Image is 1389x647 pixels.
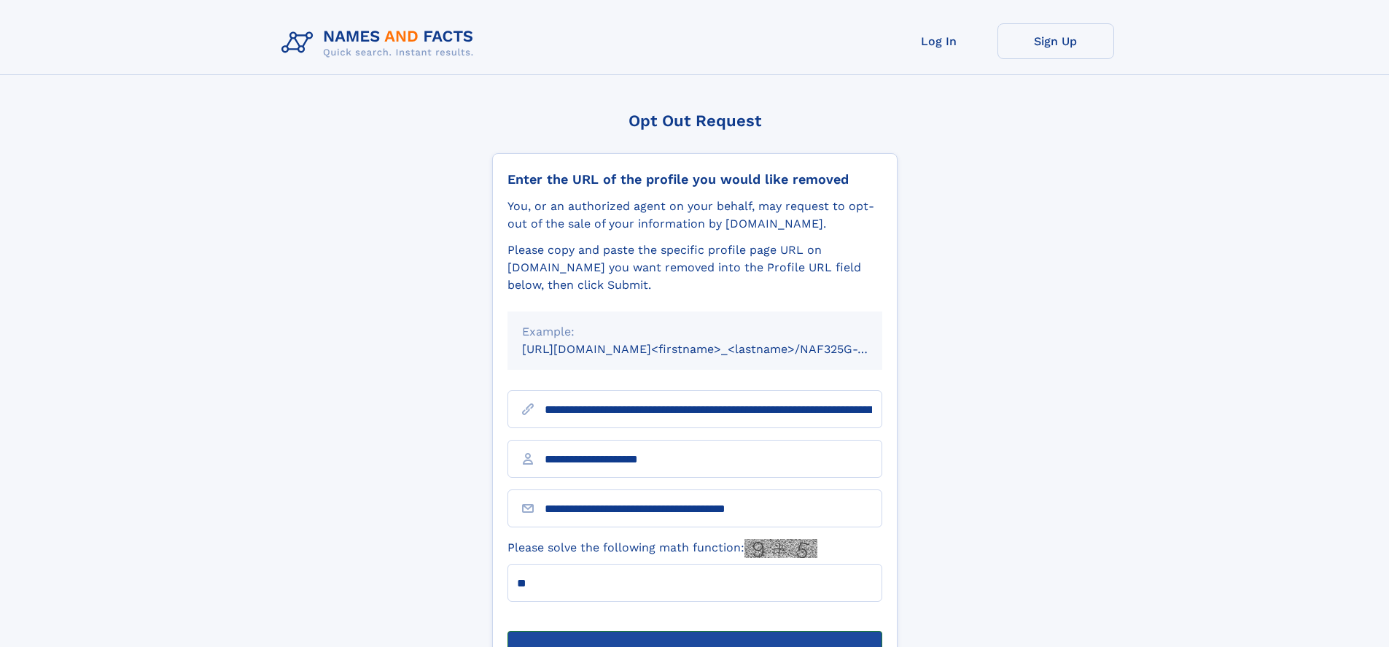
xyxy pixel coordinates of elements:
[492,112,898,130] div: Opt Out Request
[276,23,486,63] img: Logo Names and Facts
[881,23,997,59] a: Log In
[997,23,1114,59] a: Sign Up
[507,198,882,233] div: You, or an authorized agent on your behalf, may request to opt-out of the sale of your informatio...
[507,241,882,294] div: Please copy and paste the specific profile page URL on [DOMAIN_NAME] you want removed into the Pr...
[522,323,868,341] div: Example:
[507,171,882,187] div: Enter the URL of the profile you would like removed
[522,342,910,356] small: [URL][DOMAIN_NAME]<firstname>_<lastname>/NAF325G-xxxxxxxx
[507,539,817,558] label: Please solve the following math function:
